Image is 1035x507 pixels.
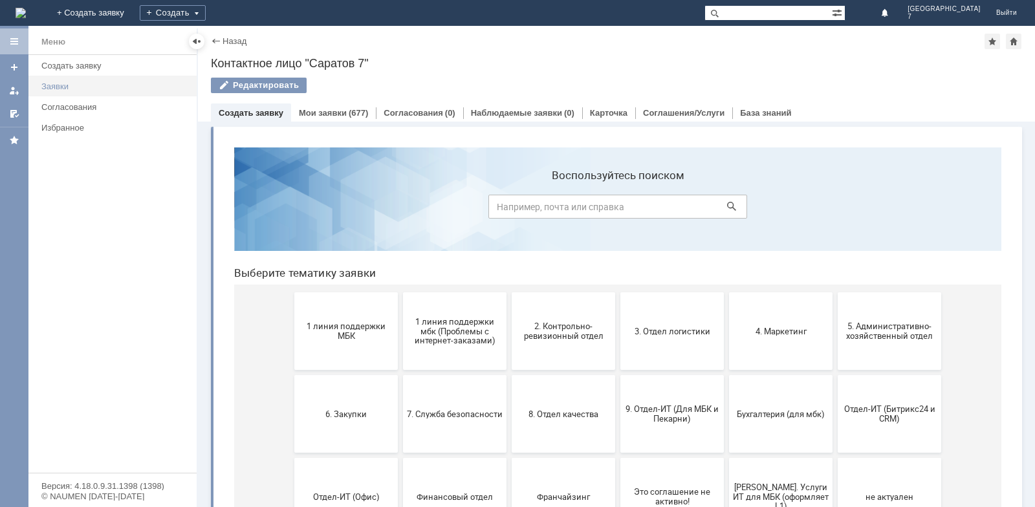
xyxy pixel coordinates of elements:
[74,184,170,204] span: 1 линия поддержки МБК
[71,238,174,316] button: 6. Закупки
[740,108,791,118] a: База знаний
[614,238,717,316] button: Отдел-ИТ (Битрикс24 и CRM)
[41,61,189,70] div: Создать заявку
[384,108,443,118] a: Согласования
[36,76,194,96] a: Заявки
[4,103,25,124] a: Мои согласования
[74,354,170,364] span: Отдел-ИТ (Офис)
[908,5,981,13] span: [GEOGRAPHIC_DATA]
[397,321,500,398] button: Это соглашение не активно!
[223,36,246,46] a: Назад
[288,238,391,316] button: 8. Отдел качества
[41,102,189,112] div: Согласования
[288,155,391,233] button: 2. Контрольно-ревизионный отдел
[618,354,714,364] span: не актуален
[10,129,778,142] header: Выберите тематику заявки
[179,321,283,398] button: Финансовый отдел
[908,13,981,21] span: 7
[265,32,523,45] label: Воспользуйтесь поиском
[4,80,25,101] a: Мои заявки
[564,108,574,118] div: (0)
[71,155,174,233] button: 1 линия поддержки МБК
[292,272,387,281] span: 8. Отдел качества
[288,321,391,398] button: Франчайзинг
[16,8,26,18] img: logo
[4,57,25,78] a: Создать заявку
[211,57,1022,70] div: Контактное лицо "Саратов 7"
[618,267,714,286] span: Отдел-ИТ (Битрикс24 и CRM)
[41,81,189,91] div: Заявки
[400,189,496,199] span: 3. Отдел логистики
[183,272,279,281] span: 7. Служба безопасности
[292,184,387,204] span: 2. Контрольно-ревизионный отдел
[71,321,174,398] button: Отдел-ИТ (Офис)
[618,184,714,204] span: 5. Административно-хозяйственный отдел
[985,34,1000,49] div: Добавить в избранное
[509,189,605,199] span: 4. Маркетинг
[590,108,627,118] a: Карточка
[36,97,194,117] a: Согласования
[509,272,605,281] span: Бухгалтерия (для мбк)
[36,56,194,76] a: Создать заявку
[292,354,387,364] span: Франчайзинг
[74,272,170,281] span: 6. Закупки
[179,238,283,316] button: 7. Служба безопасности
[445,108,455,118] div: (0)
[16,8,26,18] a: Перейти на домашнюю страницу
[179,155,283,233] button: 1 линия поддержки мбк (Проблемы с интернет-заказами)
[41,123,175,133] div: Избранное
[614,321,717,398] button: не актуален
[1006,34,1021,49] div: Сделать домашней страницей
[183,179,279,208] span: 1 линия поддержки мбк (Проблемы с интернет-заказами)
[505,155,609,233] button: 4. Маркетинг
[400,267,496,286] span: 9. Отдел-ИТ (Для МБК и Пекарни)
[832,6,845,18] span: Расширенный поиск
[614,155,717,233] button: 5. Административно-хозяйственный отдел
[140,5,206,21] div: Создать
[471,108,562,118] a: Наблюдаемые заявки
[643,108,724,118] a: Соглашения/Услуги
[400,350,496,369] span: Это соглашение не активно!
[189,34,204,49] div: Скрыть меню
[397,238,500,316] button: 9. Отдел-ИТ (Для МБК и Пекарни)
[505,238,609,316] button: Бухгалтерия (для мбк)
[41,482,184,490] div: Версия: 4.18.0.9.31.1398 (1398)
[505,321,609,398] button: [PERSON_NAME]. Услуги ИТ для МБК (оформляет L1)
[41,492,184,501] div: © NAUMEN [DATE]-[DATE]
[265,58,523,81] input: Например, почта или справка
[299,108,347,118] a: Мои заявки
[397,155,500,233] button: 3. Отдел логистики
[219,108,283,118] a: Создать заявку
[41,34,65,50] div: Меню
[509,345,605,374] span: [PERSON_NAME]. Услуги ИТ для МБК (оформляет L1)
[349,108,368,118] div: (677)
[183,354,279,364] span: Финансовый отдел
